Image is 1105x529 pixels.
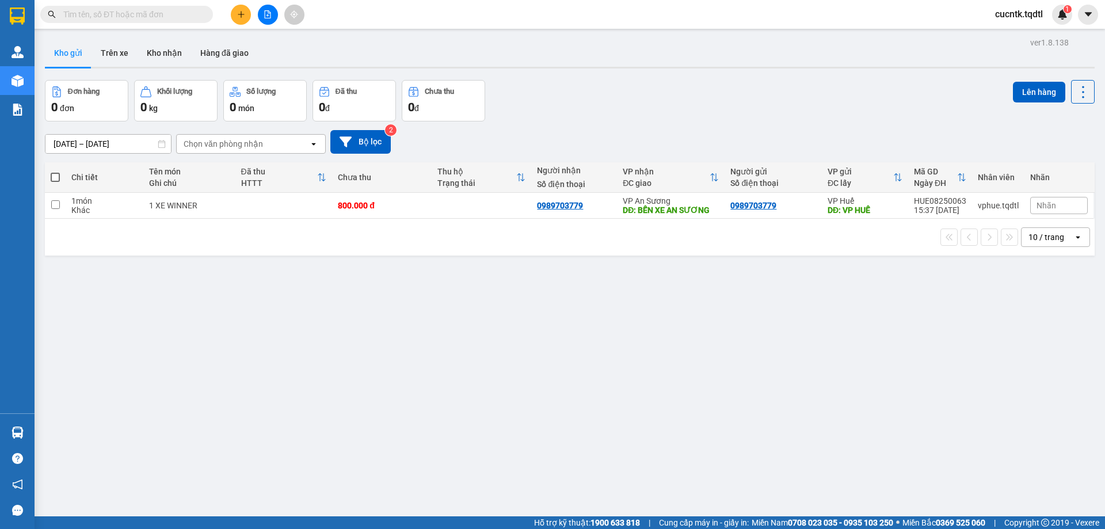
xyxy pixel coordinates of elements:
[309,139,318,149] svg: open
[537,166,611,175] div: Người nhận
[994,516,996,529] span: |
[730,167,816,176] div: Người gửi
[623,196,719,205] div: VP An Sương
[68,87,100,96] div: Đơn hàng
[48,10,56,18] span: search
[537,180,611,189] div: Số điện thoại
[71,205,138,215] div: Khác
[45,135,171,153] input: Select a date range.
[534,516,640,529] span: Hỗ trợ kỹ thuật:
[752,516,893,529] span: Miền Nam
[246,87,276,96] div: Số lượng
[437,167,516,176] div: Thu hộ
[659,516,749,529] span: Cung cấp máy in - giấy in:
[730,178,816,188] div: Số điện thoại
[617,162,725,193] th: Toggle SortBy
[51,100,58,114] span: 0
[138,39,191,67] button: Kho nhận
[191,39,258,67] button: Hàng đã giao
[537,201,583,210] div: 0989703779
[828,196,902,205] div: VP Huế
[828,205,902,215] div: DĐ: VP HUẾ
[12,505,23,516] span: message
[223,80,307,121] button: Số lượng0món
[45,39,92,67] button: Kho gửi
[1030,36,1069,49] div: ver 1.8.138
[1064,5,1072,13] sup: 1
[12,46,24,58] img: warehouse-icon
[1041,519,1049,527] span: copyright
[590,518,640,527] strong: 1900 633 818
[338,201,426,210] div: 800.000 đ
[623,178,710,188] div: ĐC giao
[908,162,972,193] th: Toggle SortBy
[231,5,251,25] button: plus
[319,100,325,114] span: 0
[408,100,414,114] span: 0
[1028,231,1064,243] div: 10 / trang
[1037,201,1056,210] span: Nhãn
[914,196,966,205] div: HUE08250063
[235,162,333,193] th: Toggle SortBy
[157,87,192,96] div: Khối lượng
[290,10,298,18] span: aim
[432,162,531,193] th: Toggle SortBy
[92,39,138,67] button: Trên xe
[63,8,199,21] input: Tìm tên, số ĐT hoặc mã đơn
[730,201,776,210] div: 0989703779
[1083,9,1093,20] span: caret-down
[140,100,147,114] span: 0
[623,205,719,215] div: DĐ: BẾN XE AN SƯƠNG
[149,104,158,113] span: kg
[12,427,24,439] img: warehouse-icon
[330,130,391,154] button: Bộ lọc
[623,167,710,176] div: VP nhận
[313,80,396,121] button: Đã thu0đ
[914,178,957,188] div: Ngày ĐH
[828,167,893,176] div: VP gửi
[12,479,23,490] span: notification
[241,178,318,188] div: HTTT
[184,138,263,150] div: Chọn văn phòng nhận
[902,516,985,529] span: Miền Bắc
[1073,233,1083,242] svg: open
[1078,5,1098,25] button: caret-down
[12,104,24,116] img: solution-icon
[238,104,254,113] span: món
[264,10,272,18] span: file-add
[914,205,966,215] div: 15:37 [DATE]
[1030,173,1088,182] div: Nhãn
[338,173,426,182] div: Chưa thu
[284,5,304,25] button: aim
[828,178,893,188] div: ĐC lấy
[936,518,985,527] strong: 0369 525 060
[822,162,908,193] th: Toggle SortBy
[149,201,229,210] div: 1 XE WINNER
[437,178,516,188] div: Trạng thái
[12,453,23,464] span: question-circle
[325,104,330,113] span: đ
[425,87,454,96] div: Chưa thu
[241,167,318,176] div: Đã thu
[385,124,397,136] sup: 2
[649,516,650,529] span: |
[788,518,893,527] strong: 0708 023 035 - 0935 103 250
[71,173,138,182] div: Chi tiết
[896,520,900,525] span: ⚪️
[134,80,218,121] button: Khối lượng0kg
[12,75,24,87] img: warehouse-icon
[1013,82,1065,102] button: Lên hàng
[60,104,74,113] span: đơn
[237,10,245,18] span: plus
[258,5,278,25] button: file-add
[978,173,1019,182] div: Nhân viên
[45,80,128,121] button: Đơn hàng0đơn
[336,87,357,96] div: Đã thu
[149,167,229,176] div: Tên món
[71,196,138,205] div: 1 món
[978,201,1019,210] div: vphue.tqdtl
[149,178,229,188] div: Ghi chú
[10,7,25,25] img: logo-vxr
[986,7,1052,21] span: cucntk.tqdtl
[1065,5,1069,13] span: 1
